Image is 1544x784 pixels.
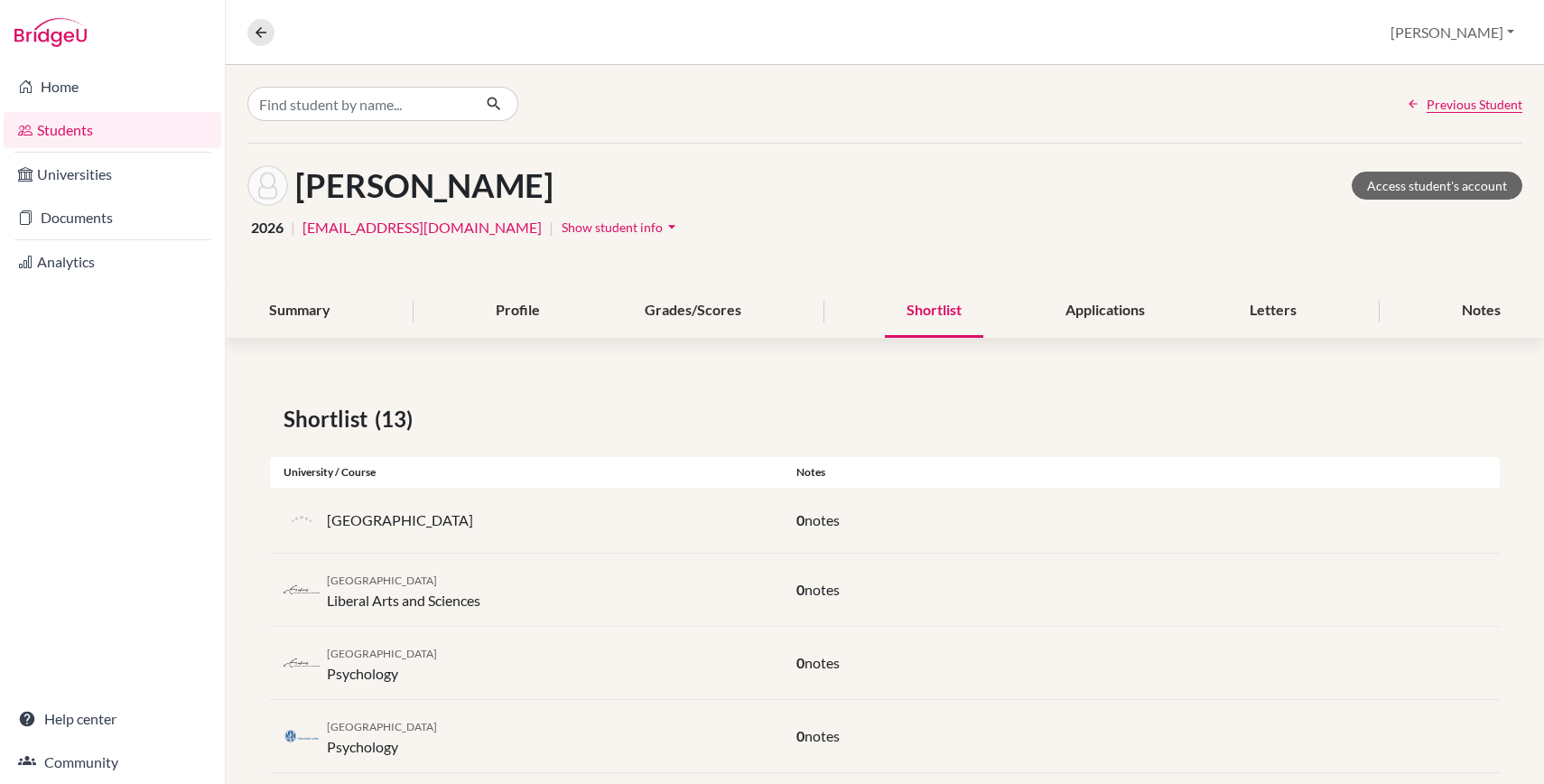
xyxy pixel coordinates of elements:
[302,217,542,238] a: [EMAIL_ADDRESS][DOMAIN_NAME]
[247,165,288,206] img: Fanni Sági's avatar
[251,217,284,238] span: 2026
[805,654,840,671] span: notes
[247,285,352,338] div: Summary
[796,654,805,671] span: 0
[327,641,437,685] div: Psychology
[663,218,681,236] i: arrow_drop_down
[4,200,221,236] a: Documents
[1044,285,1167,338] div: Applications
[327,574,437,587] span: [GEOGRAPHIC_DATA]
[327,509,473,531] p: [GEOGRAPHIC_DATA]
[327,714,437,758] div: Psychology
[805,581,840,598] span: notes
[549,217,553,238] span: |
[796,727,805,744] span: 0
[291,217,295,238] span: |
[284,403,375,435] span: Shortlist
[4,156,221,192] a: Universities
[1407,95,1522,114] a: Previous Student
[247,87,471,121] input: Find student by name...
[14,18,87,47] img: Bridge-U
[4,69,221,105] a: Home
[1382,15,1522,50] button: [PERSON_NAME]
[4,244,221,280] a: Analytics
[474,285,562,338] div: Profile
[796,581,805,598] span: 0
[623,285,763,338] div: Grades/Scores
[327,568,480,611] div: Liberal Arts and Sciences
[805,511,840,528] span: notes
[327,647,437,660] span: [GEOGRAPHIC_DATA]
[885,285,983,338] div: Shortlist
[375,403,420,435] span: (13)
[284,730,320,743] img: nl_lei_oonydk7g.png
[327,720,437,733] span: [GEOGRAPHIC_DATA]
[284,657,320,670] img: nl_eur_4vlv7oka.png
[284,583,320,597] img: nl_eur_4vlv7oka.png
[295,166,553,205] h1: [PERSON_NAME]
[4,744,221,780] a: Community
[796,511,805,528] span: 0
[4,112,221,148] a: Students
[783,464,1501,481] div: Notes
[805,727,840,744] span: notes
[284,502,320,538] img: default-university-logo-42dd438d0b49c2174d4c41c49dcd67eec2da6d16b3a2f6d5de70cc347232e317.png
[270,464,783,481] div: University / Course
[561,213,682,241] button: Show student infoarrow_drop_down
[1352,172,1522,200] a: Access student's account
[1228,285,1318,338] div: Letters
[562,219,663,235] span: Show student info
[1427,95,1522,114] span: Previous Student
[4,701,221,737] a: Help center
[1440,285,1522,338] div: Notes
